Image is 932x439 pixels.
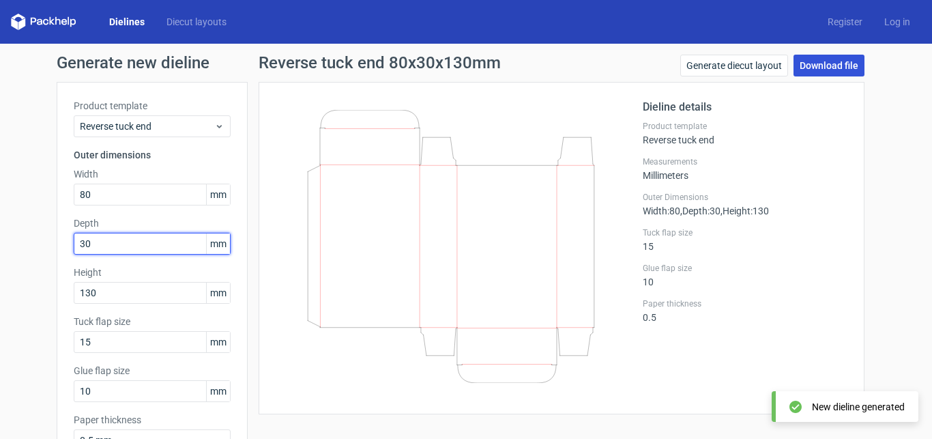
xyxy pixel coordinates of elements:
[74,413,231,427] label: Paper thickness
[74,266,231,279] label: Height
[74,216,231,230] label: Depth
[206,184,230,205] span: mm
[643,121,847,132] label: Product template
[643,99,847,115] h2: Dieline details
[74,167,231,181] label: Width
[643,206,680,216] span: Width : 80
[156,15,237,29] a: Diecut layouts
[206,332,230,352] span: mm
[812,400,905,414] div: New dieline generated
[643,227,847,238] label: Tuck flap size
[57,55,875,71] h1: Generate new dieline
[793,55,864,76] a: Download file
[206,233,230,254] span: mm
[643,192,847,203] label: Outer Dimensions
[643,156,847,167] label: Measurements
[643,121,847,145] div: Reverse tuck end
[680,206,720,216] span: , Depth : 30
[643,263,847,287] div: 10
[643,298,847,309] label: Paper thickness
[206,283,230,303] span: mm
[643,227,847,252] div: 15
[643,156,847,181] div: Millimeters
[80,119,214,133] span: Reverse tuck end
[259,55,501,71] h1: Reverse tuck end 80x30x130mm
[817,15,873,29] a: Register
[680,55,788,76] a: Generate diecut layout
[206,381,230,401] span: mm
[643,298,847,323] div: 0.5
[98,15,156,29] a: Dielines
[74,364,231,378] label: Glue flap size
[74,99,231,113] label: Product template
[720,206,769,216] span: , Height : 130
[74,148,231,162] h3: Outer dimensions
[643,263,847,274] label: Glue flap size
[74,315,231,328] label: Tuck flap size
[873,15,921,29] a: Log in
